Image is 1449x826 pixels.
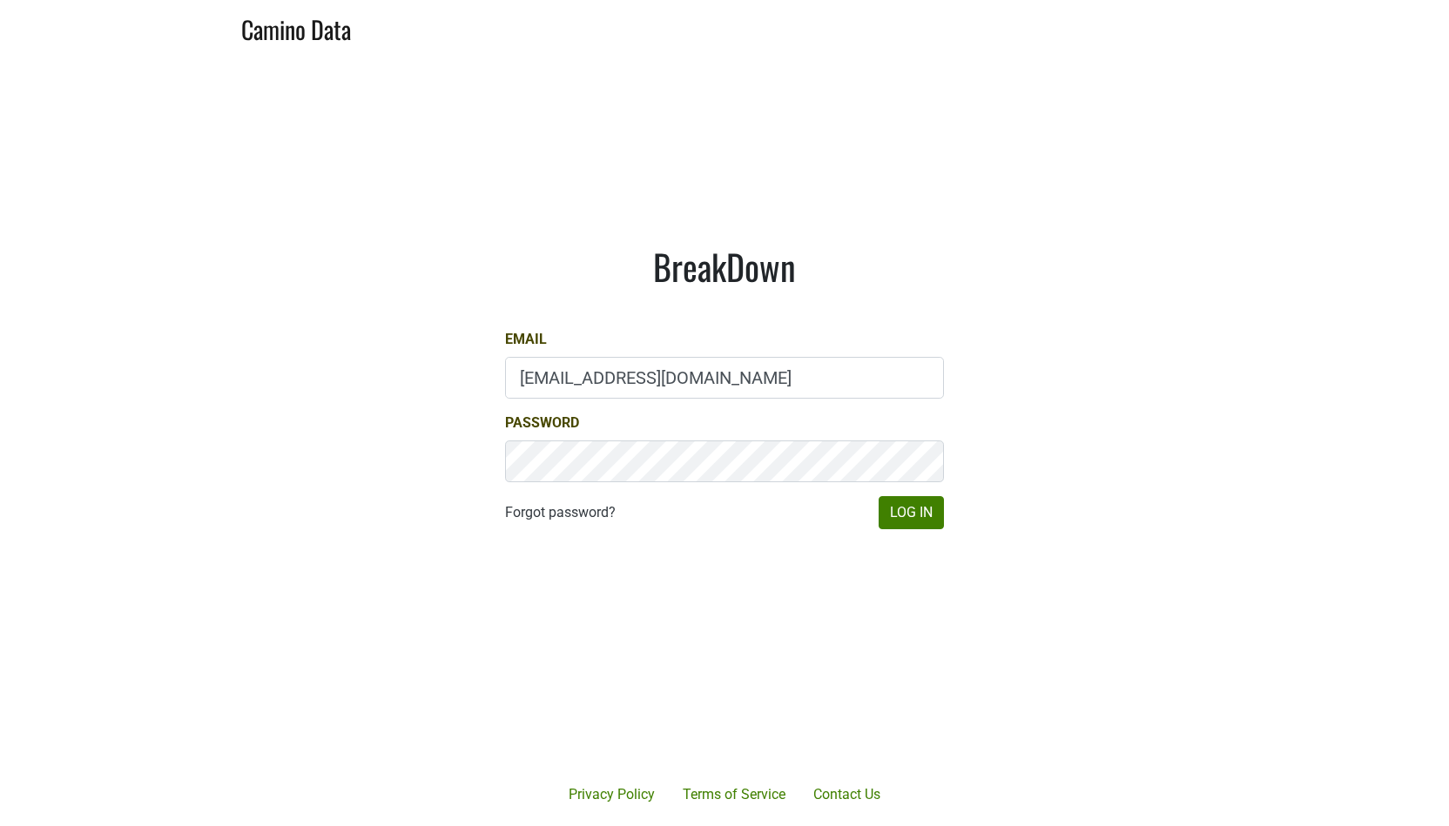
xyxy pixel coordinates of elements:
button: Log In [879,496,944,529]
label: Email [505,329,547,350]
a: Forgot password? [505,502,616,523]
a: Terms of Service [669,777,799,812]
a: Contact Us [799,777,894,812]
a: Camino Data [241,7,351,48]
a: Privacy Policy [555,777,669,812]
h1: BreakDown [505,245,944,287]
label: Password [505,413,579,433]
